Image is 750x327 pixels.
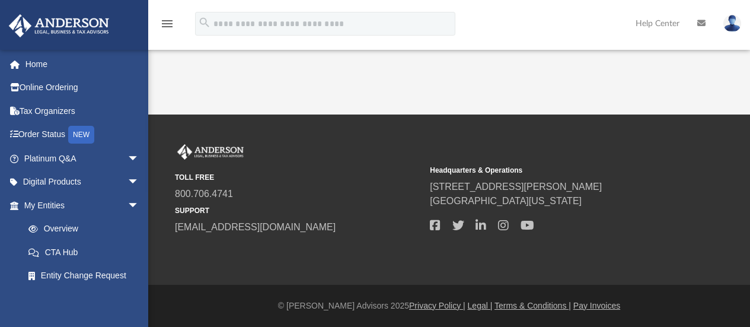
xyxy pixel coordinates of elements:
[494,301,571,310] a: Terms & Conditions |
[573,301,620,310] a: Pay Invoices
[17,240,157,264] a: CTA Hub
[409,301,465,310] a: Privacy Policy |
[430,196,582,206] a: [GEOGRAPHIC_DATA][US_STATE]
[430,165,676,176] small: Headquarters & Operations
[175,144,246,160] img: Anderson Advisors Platinum Portal
[68,126,94,144] div: NEW
[8,99,157,123] a: Tax Organizers
[127,147,151,171] span: arrow_drop_down
[160,23,174,31] a: menu
[175,222,336,232] a: [EMAIL_ADDRESS][DOMAIN_NAME]
[175,172,422,183] small: TOLL FREE
[8,147,157,170] a: Platinum Q&Aarrow_drop_down
[8,52,157,76] a: Home
[17,217,157,241] a: Overview
[8,76,157,100] a: Online Ordering
[8,193,157,217] a: My Entitiesarrow_drop_down
[468,301,493,310] a: Legal |
[175,205,422,216] small: SUPPORT
[148,300,750,312] div: © [PERSON_NAME] Advisors 2025
[160,17,174,31] i: menu
[17,264,157,288] a: Entity Change Request
[175,189,233,199] a: 800.706.4741
[8,123,157,147] a: Order StatusNEW
[5,14,113,37] img: Anderson Advisors Platinum Portal
[127,193,151,218] span: arrow_drop_down
[127,170,151,195] span: arrow_drop_down
[8,170,157,194] a: Digital Productsarrow_drop_down
[430,182,602,192] a: [STREET_ADDRESS][PERSON_NAME]
[723,15,741,32] img: User Pic
[198,16,211,29] i: search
